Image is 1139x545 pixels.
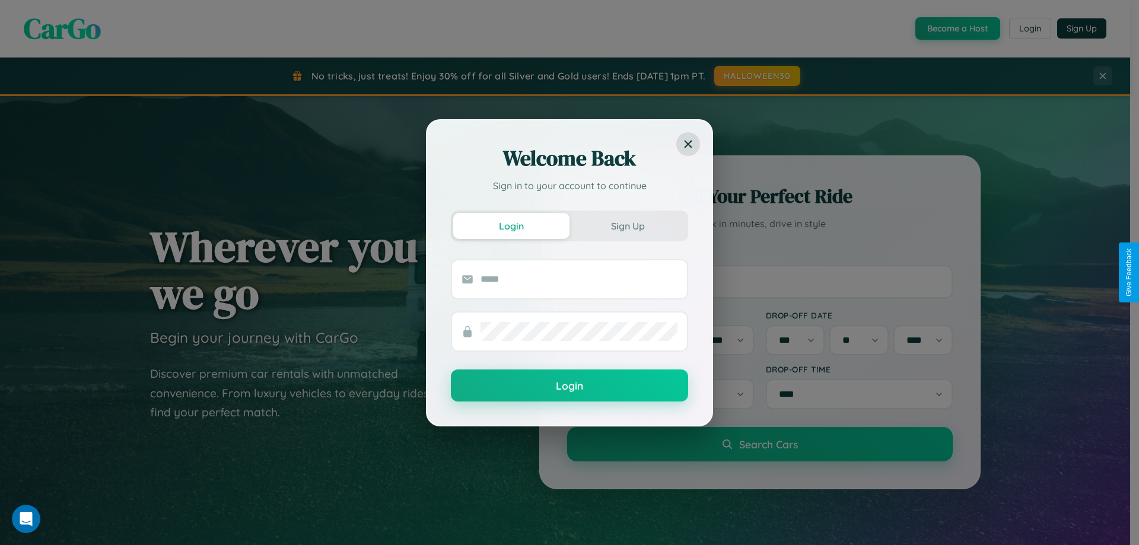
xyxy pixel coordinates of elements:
[453,213,569,239] button: Login
[569,213,686,239] button: Sign Up
[451,369,688,401] button: Login
[451,144,688,173] h2: Welcome Back
[1125,248,1133,297] div: Give Feedback
[451,179,688,193] p: Sign in to your account to continue
[12,505,40,533] iframe: Intercom live chat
